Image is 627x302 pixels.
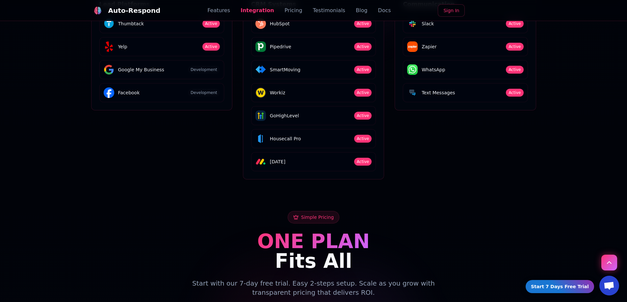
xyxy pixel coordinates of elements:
div: Auto-Respond [108,6,161,15]
span: Google My Business [118,66,164,73]
a: Testimonials [313,7,345,14]
img: Slack logo [407,18,418,29]
img: Housecall Pro logo [255,133,266,144]
span: Active [354,158,372,166]
span: Active [506,20,523,28]
a: Auto-Respond [91,4,161,17]
span: Active [202,43,220,51]
a: Pricing [285,7,302,14]
span: SmartMoving [270,66,300,73]
span: GoHighLevel [270,112,299,119]
img: GoHighLevel logo [255,110,266,121]
span: Slack [422,20,434,27]
a: Integration [241,7,274,14]
span: Active [506,66,523,74]
span: Facebook [118,89,140,96]
span: Active [506,89,523,97]
span: Active [354,66,372,74]
img: Google My Business logo [104,64,114,75]
span: ONE PLAN [257,230,370,253]
span: Pipedrive [270,43,291,50]
span: [DATE] [270,158,285,165]
span: HubSpot [270,20,290,27]
span: Yelp [118,43,127,50]
span: Development [188,66,220,74]
img: Text Messages logo [407,87,418,98]
span: Fits All [275,249,352,272]
img: Pipedrive logo [255,41,266,52]
span: Active [354,135,372,143]
img: Monday logo [255,156,266,167]
span: WhatsApp [422,66,445,73]
img: SmartMoving logo [255,64,266,75]
span: Active [506,43,523,51]
span: Zapier [422,43,436,50]
img: Workiz logo [255,87,266,98]
span: Development [188,89,220,97]
a: Blog [356,7,367,14]
span: Active [354,112,372,120]
img: Yelp logo [104,41,114,52]
span: Active [354,20,372,28]
span: Simple Pricing [301,214,334,221]
img: logo.svg [94,7,102,14]
iframe: Sign in with Google Button [467,4,539,18]
img: Facebook logo [104,87,114,98]
a: Features [207,7,230,14]
button: Scroll to top [601,255,617,270]
a: Docs [378,7,391,14]
span: Housecall Pro [270,135,301,142]
p: Start with our 7-day free trial. Easy 2-steps setup. Scale as you grow with transparent pricing t... [187,279,440,297]
img: Thumbtack logo [104,18,114,29]
span: Text Messages [422,89,455,96]
img: HubSpot logo [255,18,266,29]
img: Zapier logo [407,41,418,52]
span: Active [354,43,372,51]
span: Active [354,89,372,97]
div: Open chat [599,276,619,295]
span: Active [202,20,220,28]
a: Sign In [438,4,465,17]
span: Thumbtack [118,20,144,27]
img: WhatsApp logo [407,64,418,75]
a: Start 7 Days Free Trial [526,280,594,293]
span: Workiz [270,89,285,96]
